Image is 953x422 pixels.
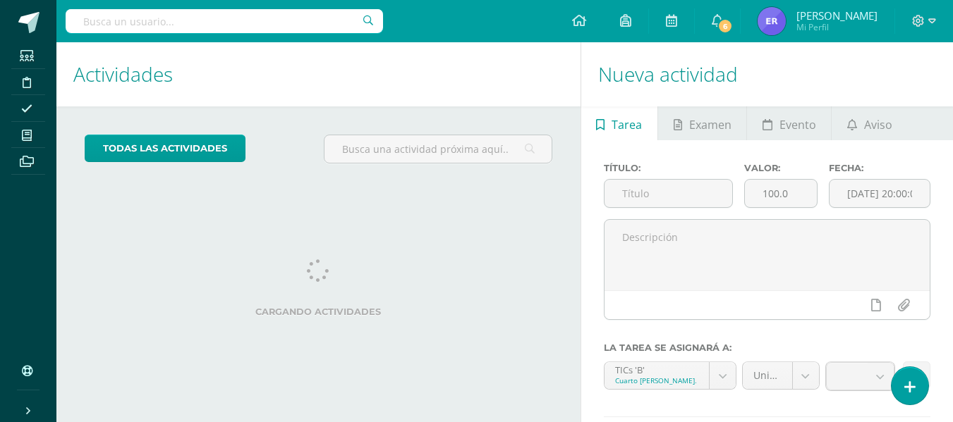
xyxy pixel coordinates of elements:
input: Título [605,180,733,207]
a: Aviso [832,106,907,140]
input: Fecha de entrega [830,180,930,207]
a: Evento [747,106,831,140]
img: 445377108b63693ad44dd83a2b7452fe.png [758,7,786,35]
a: Unidad 3 [743,362,819,389]
span: Aviso [864,108,892,142]
span: Unidad 3 [753,362,782,389]
div: Cuarto [PERSON_NAME]. [GEOGRAPHIC_DATA] [615,376,698,385]
span: Mi Perfil [796,21,878,33]
h1: Actividades [73,42,564,106]
label: Valor: [744,163,818,173]
span: Evento [779,108,816,142]
input: Busca una actividad próxima aquí... [324,135,551,163]
input: Puntos máximos [745,180,817,207]
label: Fecha: [829,163,930,173]
span: [PERSON_NAME] [796,8,878,23]
a: todas las Actividades [85,135,245,162]
span: Tarea [612,108,642,142]
a: Tarea [581,106,657,140]
label: Título: [604,163,734,173]
input: Busca un usuario... [66,9,383,33]
a: TICs 'B'Cuarto [PERSON_NAME]. [GEOGRAPHIC_DATA] [605,362,736,389]
div: TICs 'B' [615,362,698,376]
label: Cargando actividades [85,306,552,317]
h1: Nueva actividad [598,42,936,106]
span: 6 [717,18,733,34]
a: Examen [658,106,746,140]
label: La tarea se asignará a: [604,342,930,353]
span: Examen [689,108,732,142]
